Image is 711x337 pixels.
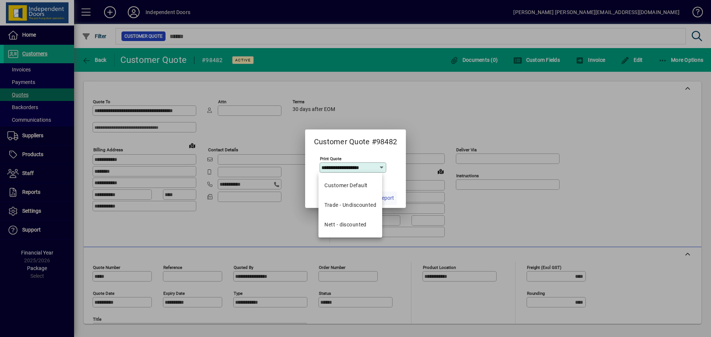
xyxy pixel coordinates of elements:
[305,129,406,148] h2: Customer Quote #98482
[320,156,341,161] mat-label: Print Quote
[368,194,394,202] span: Run Report
[365,192,397,205] button: Run Report
[340,194,360,202] span: Close
[337,192,363,205] button: Close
